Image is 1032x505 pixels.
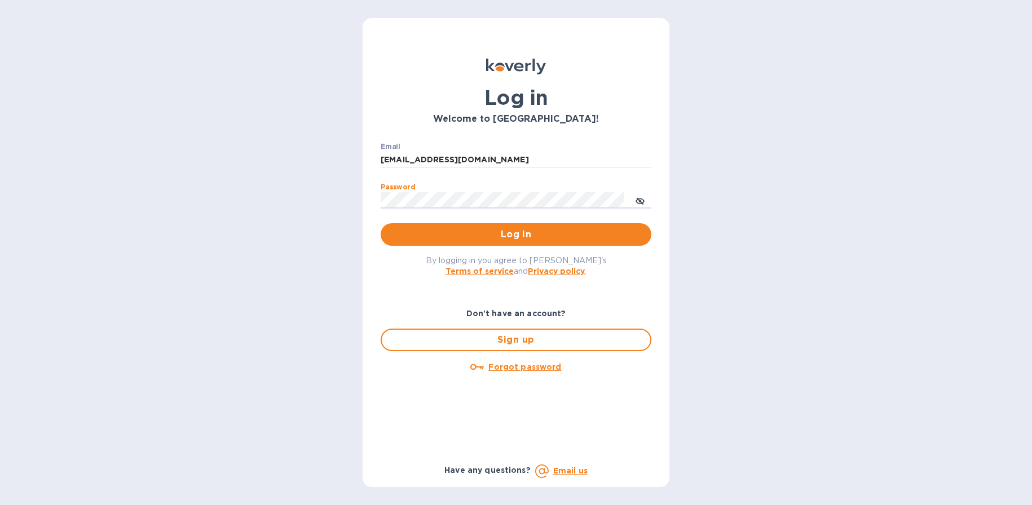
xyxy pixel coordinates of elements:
button: Log in [381,223,651,246]
h3: Welcome to [GEOGRAPHIC_DATA]! [381,114,651,125]
label: Password [381,184,415,191]
a: Email us [553,466,588,475]
img: Koverly [486,59,546,74]
a: Terms of service [446,267,514,276]
span: Sign up [391,333,641,347]
button: Sign up [381,329,651,351]
span: Log in [390,228,642,241]
a: Privacy policy [528,267,585,276]
span: By logging in you agree to [PERSON_NAME]'s and . [426,256,607,276]
u: Forgot password [488,362,561,371]
b: Don't have an account? [466,309,566,318]
button: toggle password visibility [629,189,651,211]
label: Email [381,143,400,150]
h1: Log in [381,86,651,109]
input: Enter email address [381,152,651,169]
b: Have any questions? [444,466,531,475]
